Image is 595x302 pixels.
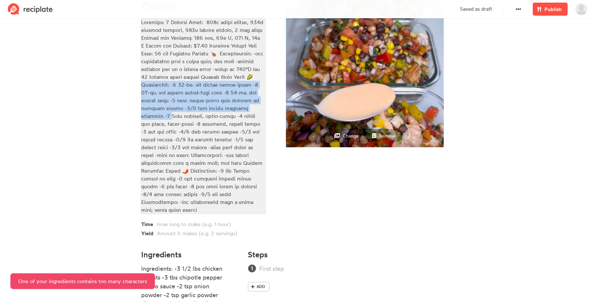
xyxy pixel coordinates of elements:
[141,250,240,259] h4: Ingredients
[460,6,492,13] p: Saved as draft
[575,3,587,15] img: User's avatar
[18,277,147,285] div: One of your ingredients contains too many characters
[141,219,157,228] span: Time
[379,133,396,138] small: Remove
[257,284,265,290] span: Add
[544,5,562,13] span: Publish
[343,133,359,138] small: Change
[248,250,268,259] h4: Steps
[141,18,263,214] div: Loremips: 7 Dolorsi Amet: 808c adipi elitse, 934d eiusmod tempori, 983u labore etdolo, 2 mag aliq...
[8,3,53,15] img: Reciplate
[141,228,157,237] span: Yield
